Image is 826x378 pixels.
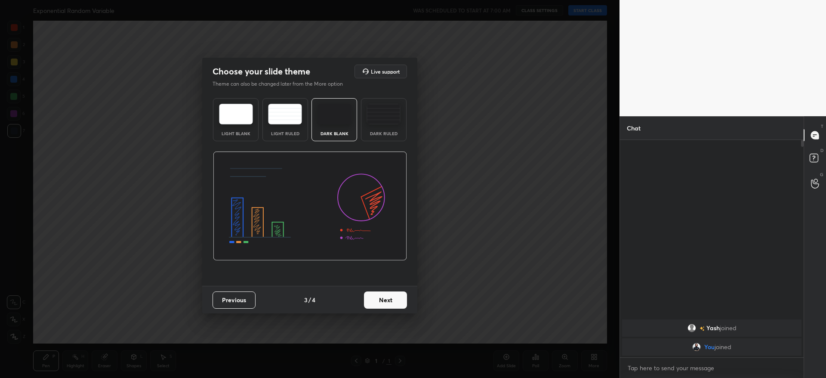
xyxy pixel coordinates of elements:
div: Dark Blank [317,131,351,136]
h5: Live support [371,69,400,74]
div: Light Blank [219,131,253,136]
h4: 4 [312,295,315,304]
h4: 3 [304,295,308,304]
img: default.png [687,324,696,332]
p: Theme can also be changed later from the More option [213,80,352,88]
h2: Choose your slide theme [213,66,310,77]
div: Dark Ruled [367,131,401,136]
button: Next [364,291,407,309]
div: grid [620,318,804,357]
img: no-rating-badge.077c3623.svg [700,326,705,331]
button: Previous [213,291,256,309]
img: darkTheme.f0cc69e5.svg [317,104,351,124]
span: joined [715,344,731,350]
p: T [821,123,823,130]
img: lightTheme.e5ed3b09.svg [219,104,253,124]
span: Yash [706,325,720,332]
span: You [704,344,715,350]
img: lightRuledTheme.5fabf969.svg [268,104,302,124]
img: e00dc300a4f7444a955e410797683dbd.jpg [692,343,701,351]
p: Chat [620,117,647,139]
div: Light Ruled [268,131,302,136]
p: G [820,171,823,178]
span: joined [720,325,737,332]
p: D [820,147,823,154]
h4: / [308,295,311,304]
img: darkThemeBanner.d06ce4a2.svg [213,152,407,261]
img: darkRuledTheme.de295e13.svg [367,104,401,124]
